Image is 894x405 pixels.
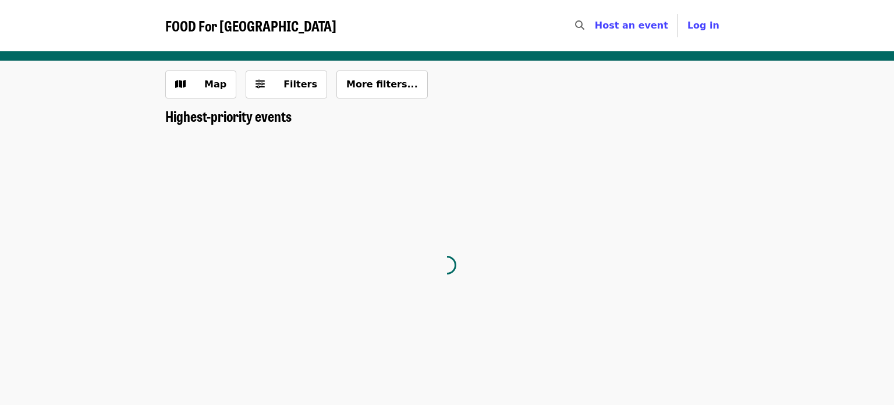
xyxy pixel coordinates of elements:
a: FOOD For [GEOGRAPHIC_DATA] [165,17,336,34]
a: Host an event [595,20,668,31]
a: Highest-priority events [165,108,292,125]
div: Highest-priority events [156,108,738,125]
button: Log in [678,14,729,37]
span: Filters [283,79,317,90]
i: sliders-h icon [256,79,265,90]
i: map icon [175,79,186,90]
button: Show map view [165,71,236,98]
i: search icon [575,20,584,31]
span: FOOD For [GEOGRAPHIC_DATA] [165,15,336,36]
button: Filters (0 selected) [246,71,327,98]
span: Highest-priority events [165,105,292,126]
span: More filters... [346,79,418,90]
span: Log in [687,20,719,31]
button: More filters... [336,71,428,98]
input: Search [591,12,601,40]
span: Map [204,79,226,90]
